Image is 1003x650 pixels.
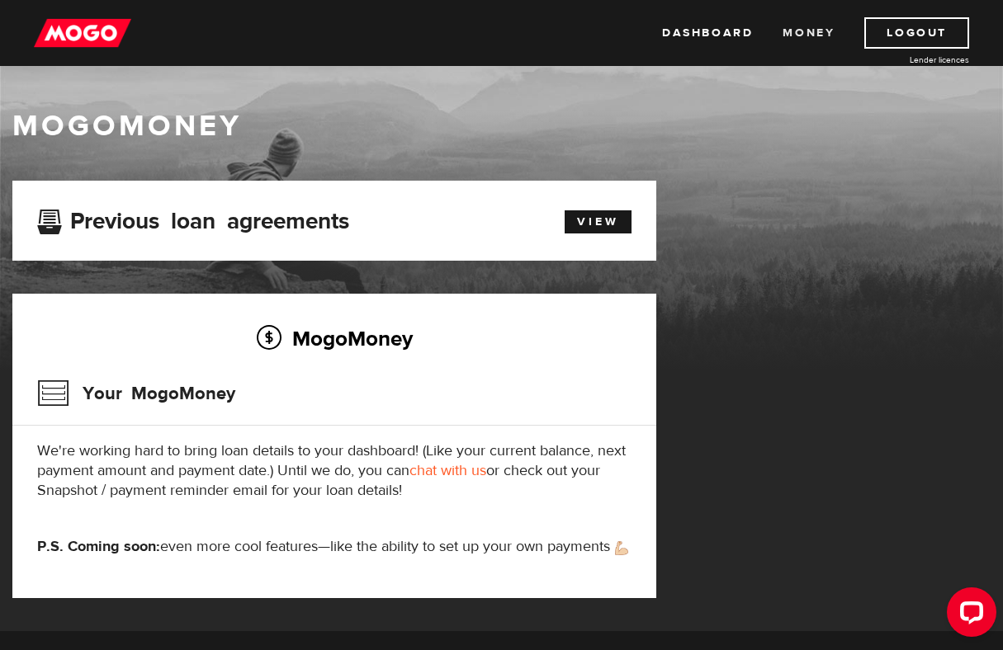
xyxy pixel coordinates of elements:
a: Lender licences [845,54,969,66]
h1: MogoMoney [12,109,991,144]
a: Dashboard [662,17,753,49]
p: We're working hard to bring loan details to your dashboard! (Like your current balance, next paym... [37,441,632,501]
img: mogo_logo-11ee424be714fa7cbb0f0f49df9e16ec.png [34,17,131,49]
iframe: LiveChat chat widget [934,581,1003,650]
a: Money [783,17,835,49]
img: strong arm emoji [615,541,628,555]
a: chat with us [409,461,486,480]
a: Logout [864,17,969,49]
p: even more cool features—like the ability to set up your own payments [37,537,632,557]
h3: Your MogoMoney [37,372,235,415]
h3: Previous loan agreements [37,208,349,229]
strong: P.S. Coming soon: [37,537,160,556]
h2: MogoMoney [37,321,632,356]
a: View [565,210,632,233]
